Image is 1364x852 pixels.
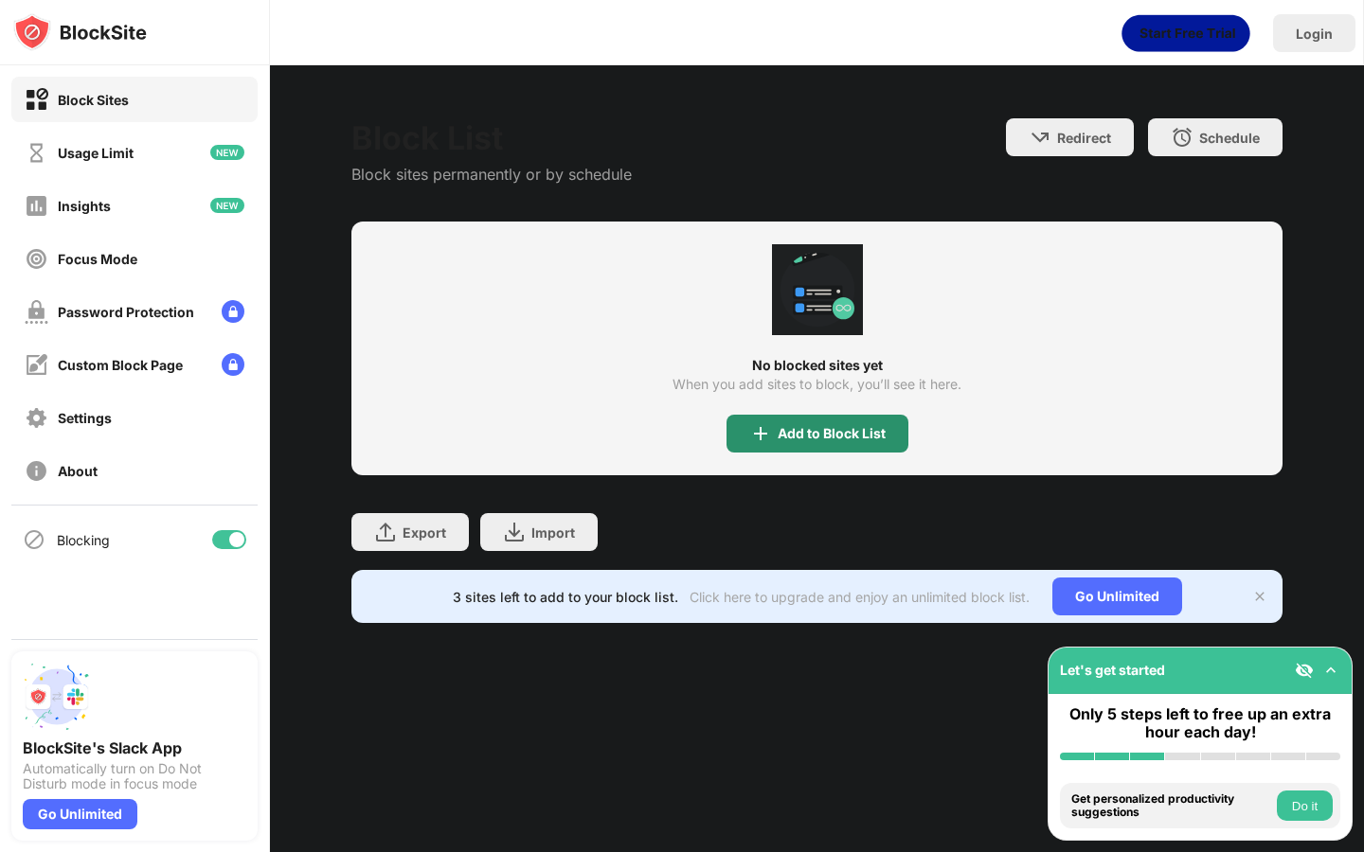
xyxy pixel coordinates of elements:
[25,247,48,271] img: focus-off.svg
[25,194,48,218] img: insights-off.svg
[58,198,111,214] div: Insights
[25,300,48,324] img: password-protection-off.svg
[58,357,183,373] div: Custom Block Page
[1071,792,1272,820] div: Get personalized productivity suggestions
[58,463,98,479] div: About
[1060,705,1340,741] div: Only 5 steps left to free up an extra hour each day!
[23,761,246,791] div: Automatically turn on Do Not Disturb mode in focus mode
[58,251,137,267] div: Focus Mode
[23,663,91,731] img: push-slack.svg
[1296,26,1333,42] div: Login
[222,353,244,376] img: lock-menu.svg
[58,410,112,426] div: Settings
[58,92,129,108] div: Block Sites
[210,198,244,213] img: new-icon.svg
[23,528,45,551] img: blocking-icon.svg
[58,145,134,161] div: Usage Limit
[351,358,1282,373] div: No blocked sites yet
[23,738,246,757] div: BlockSite's Slack App
[222,300,244,323] img: lock-menu.svg
[25,459,48,483] img: about-off.svg
[403,524,446,541] div: Export
[23,799,137,829] div: Go Unlimited
[453,589,678,605] div: 3 sites left to add to your block list.
[673,377,961,392] div: When you add sites to block, you’ll see it here.
[58,304,194,320] div: Password Protection
[1199,130,1260,146] div: Schedule
[25,406,48,430] img: settings-off.svg
[1295,661,1314,680] img: eye-not-visible.svg
[690,589,1030,605] div: Click here to upgrade and enjoy an unlimited block list.
[1060,662,1165,678] div: Let's get started
[25,141,48,165] img: time-usage-off.svg
[1321,661,1340,680] img: omni-setup-toggle.svg
[25,88,48,112] img: block-on.svg
[1052,577,1182,615] div: Go Unlimited
[57,532,110,548] div: Blocking
[1252,589,1267,604] img: x-button.svg
[1277,790,1333,821] button: Do it
[1057,130,1111,146] div: Redirect
[13,13,147,51] img: logo-blocksite.svg
[210,145,244,160] img: new-icon.svg
[351,118,632,157] div: Block List
[351,165,632,184] div: Block sites permanently or by schedule
[25,353,48,377] img: customize-block-page-off.svg
[531,524,575,541] div: Import
[772,244,863,335] div: animation
[778,426,886,441] div: Add to Block List
[1122,14,1250,52] div: animation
